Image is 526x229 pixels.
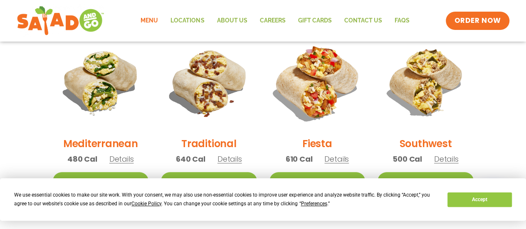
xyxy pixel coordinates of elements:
[378,172,474,190] a: Start Your Order
[176,153,205,165] span: 640 Cal
[14,191,437,208] div: We use essential cookies to make our site work. With your consent, we may also use non-essential ...
[134,11,415,30] nav: Menu
[338,11,388,30] a: Contact Us
[63,136,138,151] h2: Mediterranean
[301,201,327,207] span: Preferences
[181,136,236,151] h2: Traditional
[393,153,422,165] span: 500 Cal
[388,11,415,30] a: FAQs
[161,172,257,190] a: Start Your Order
[324,154,349,164] span: Details
[454,16,501,26] span: ORDER NOW
[164,11,210,30] a: Locations
[217,154,242,164] span: Details
[261,26,373,138] img: Product photo for Fiesta
[161,34,257,130] img: Product photo for Traditional
[67,153,97,165] span: 480 Cal
[302,136,332,151] h2: Fiesta
[131,201,161,207] span: Cookie Policy
[17,4,104,37] img: new-SAG-logo-768×292
[134,11,164,30] a: Menu
[447,192,511,207] button: Accept
[399,136,452,151] h2: Southwest
[378,34,474,130] img: Product photo for Southwest
[109,154,134,164] span: Details
[291,11,338,30] a: GIFT CARDS
[434,154,459,164] span: Details
[53,172,149,190] a: Start Your Order
[53,34,149,130] img: Product photo for Mediterranean Breakfast Burrito
[253,11,291,30] a: Careers
[269,172,365,190] a: Start Your Order
[446,12,509,30] a: ORDER NOW
[210,11,253,30] a: About Us
[286,153,313,165] span: 610 Cal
